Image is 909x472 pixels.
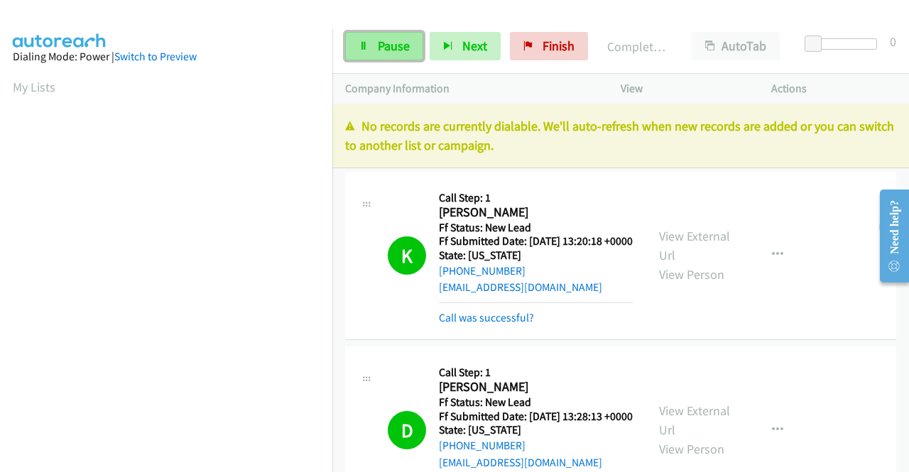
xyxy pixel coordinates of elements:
[439,234,633,248] h5: Ff Submitted Date: [DATE] 13:20:18 +0000
[439,248,633,263] h5: State: [US_STATE]
[659,266,724,282] a: View Person
[439,410,633,424] h5: Ff Submitted Date: [DATE] 13:28:13 +0000
[543,38,575,54] span: Finish
[439,456,602,469] a: [EMAIL_ADDRESS][DOMAIN_NAME]
[439,379,633,395] h2: [PERSON_NAME]
[345,32,423,60] a: Pause
[439,221,633,235] h5: Ff Status: New Lead
[439,311,534,324] a: Call was successful?
[869,180,909,292] iframe: Resource Center
[439,264,526,278] a: [PHONE_NUMBER]
[621,80,746,97] p: View
[388,411,426,449] h1: D
[430,32,501,60] button: Next
[439,423,633,437] h5: State: [US_STATE]
[771,80,896,97] p: Actions
[659,402,730,438] a: View External Url
[439,280,602,294] a: [EMAIL_ADDRESS][DOMAIN_NAME]
[812,38,877,50] div: Delay between calls (in seconds)
[439,204,633,221] h2: [PERSON_NAME]
[439,395,633,410] h5: Ff Status: New Lead
[890,32,896,51] div: 0
[510,32,588,60] a: Finish
[13,48,320,65] div: Dialing Mode: Power |
[439,366,633,380] h5: Call Step: 1
[607,37,666,56] p: Completed All Calls
[13,79,55,95] a: My Lists
[345,80,595,97] p: Company Information
[439,439,526,452] a: [PHONE_NUMBER]
[439,191,633,205] h5: Call Step: 1
[659,228,730,263] a: View External Url
[114,50,197,63] a: Switch to Preview
[388,236,426,275] h1: K
[345,116,896,155] p: No records are currently dialable. We'll auto-refresh when new records are added or you can switc...
[378,38,410,54] span: Pause
[659,441,724,457] a: View Person
[692,32,780,60] button: AutoTab
[462,38,487,54] span: Next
